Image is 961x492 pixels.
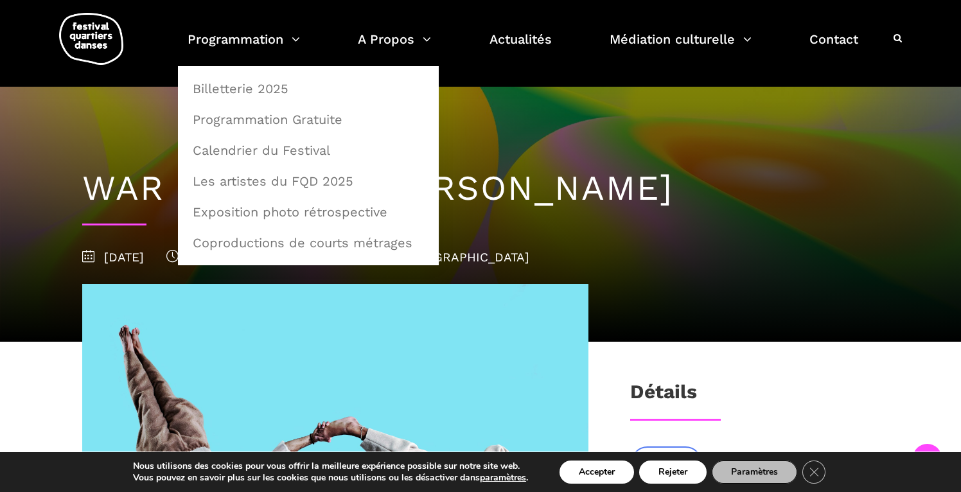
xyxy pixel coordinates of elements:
[185,197,432,227] a: Exposition photo rétrospective
[185,166,432,196] a: Les artistes du FQD 2025
[358,28,431,66] a: A Propos
[630,380,697,412] h3: Détails
[185,74,432,103] a: Billetterie 2025
[188,28,300,66] a: Programmation
[639,461,707,484] button: Rejeter
[712,461,797,484] button: Paramètres
[185,228,432,258] a: Coproductions de courts métrages
[560,461,634,484] button: Accepter
[630,446,702,482] a: EN SALLES
[802,461,825,484] button: Close GDPR Cookie Banner
[82,168,879,209] h1: WAR – GREED | [PERSON_NAME]
[809,28,858,66] a: Contact
[133,472,528,484] p: Vous pouvez en savoir plus sur les cookies que nous utilisons ou les désactiver dans .
[489,28,552,66] a: Actualités
[480,472,526,484] button: paramètres
[610,28,752,66] a: Médiation culturelle
[185,136,432,165] a: Calendrier du Festival
[185,105,432,134] a: Programmation Gratuite
[59,13,123,65] img: logo-fqd-med
[133,461,528,472] p: Nous utilisons des cookies pour vous offrir la meilleure expérience possible sur notre site web.
[166,250,222,265] span: 20:00
[82,250,144,265] span: [DATE]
